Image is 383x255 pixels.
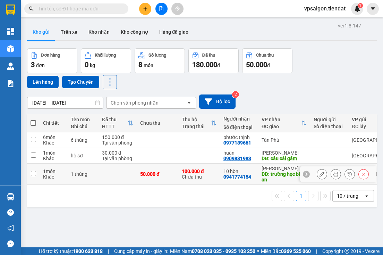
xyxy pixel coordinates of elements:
button: 1 [296,191,306,201]
div: Số lượng [148,53,166,58]
button: Kho công nợ [115,24,154,40]
div: Trạng thái [182,124,211,129]
div: Người nhận [223,116,255,122]
th: Toggle SortBy [258,114,310,132]
button: Số lượng8món [135,48,185,73]
div: 150.000 đ [102,134,133,140]
div: Đơn hàng [41,53,60,58]
div: 0909881983 [223,156,251,161]
div: 6 món [43,134,64,140]
div: phước thịnh [223,134,255,140]
input: Select a date range. [27,97,103,108]
span: | [316,247,317,255]
div: Đã thu [102,117,128,122]
span: ⚪️ [257,250,259,253]
div: DĐ: cầu cái gấm [262,156,307,161]
span: đ [267,63,270,68]
span: Hỗ trợ kỹ thuật: [39,247,103,255]
div: 10 hòn [223,168,255,174]
div: 100.000 đ [182,168,216,174]
button: Bộ lọc [199,94,236,109]
th: Toggle SortBy [178,114,220,132]
div: ĐC giao [262,124,301,129]
strong: 1900 633 818 [73,248,103,254]
div: Khác [43,174,64,180]
span: 0 [85,60,88,69]
span: đơn [36,63,45,68]
button: caret-down [367,3,379,15]
span: question-circle [7,209,14,216]
span: 3 [31,60,35,69]
span: Miền Nam [170,247,255,255]
div: VP nhận [262,117,301,122]
div: Sửa đơn hàng [317,169,327,179]
div: Thu hộ [182,117,211,122]
span: Miền Bắc [261,247,311,255]
div: [PERSON_NAME] [262,166,307,171]
span: caret-down [370,6,376,12]
div: Người gửi [314,117,345,122]
span: plus [143,6,148,11]
button: aim [171,3,184,15]
div: Tại văn phòng [102,156,133,161]
strong: 0369 525 060 [281,248,311,254]
span: món [144,63,153,68]
div: 30.000 đ [102,150,133,156]
th: Toggle SortBy [99,114,137,132]
svg: open [186,100,192,106]
button: Trên xe [55,24,83,40]
div: 0941774154 [223,174,251,180]
span: copyright [344,249,349,254]
img: warehouse-icon [7,193,14,200]
div: huân [223,150,255,156]
div: Tân Phú [262,137,307,143]
img: warehouse-icon [7,45,14,52]
sup: 1 [358,3,363,8]
div: HTTT [102,124,128,129]
div: Tên món [71,117,95,122]
button: Hàng đã giao [154,24,194,40]
span: 50.000 [246,60,267,69]
button: Lên hàng [27,76,59,88]
img: logo-vxr [6,5,15,15]
button: Khối lượng0kg [81,48,131,73]
div: Khác [43,140,64,146]
button: Đơn hàng3đơn [27,48,77,73]
div: Chi tiết [43,120,64,126]
span: search [29,6,34,11]
input: Tìm tên, số ĐT hoặc mã đơn [38,5,120,13]
img: dashboard-icon [7,28,14,35]
div: Chưa thu [140,120,175,126]
span: aim [175,6,180,11]
button: file-add [155,3,168,15]
span: | [108,247,109,255]
strong: 0708 023 035 - 0935 103 250 [192,248,255,254]
div: 0977189661 [223,140,251,146]
div: 1 thùng [71,171,95,177]
div: Số điện thoại [223,124,255,130]
span: 1 [359,3,361,8]
svg: open [364,193,369,199]
button: Đã thu180.000đ [188,48,239,73]
div: Khối lượng [95,53,116,58]
div: Chưa thu [256,53,274,58]
div: 1 món [43,150,64,156]
div: Khác [43,156,64,161]
img: icon-new-feature [354,6,360,12]
button: Kho gửi [27,24,55,40]
div: Chọn văn phòng nhận [111,99,159,106]
div: 1 món [43,168,64,174]
div: 6 thùng [71,137,95,143]
div: ver 1.8.147 [338,22,361,30]
div: hồ sơ [71,153,95,158]
button: Tạo Chuyến [62,76,99,88]
span: 8 [138,60,142,69]
div: DĐ: trường học binh an [262,171,307,182]
div: 10 / trang [337,192,358,199]
div: Số điện thoại [314,124,345,129]
div: Tại văn phòng [102,140,133,146]
img: solution-icon [7,80,14,87]
span: file-add [159,6,164,11]
button: Kho nhận [83,24,115,40]
span: kg [90,63,95,68]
